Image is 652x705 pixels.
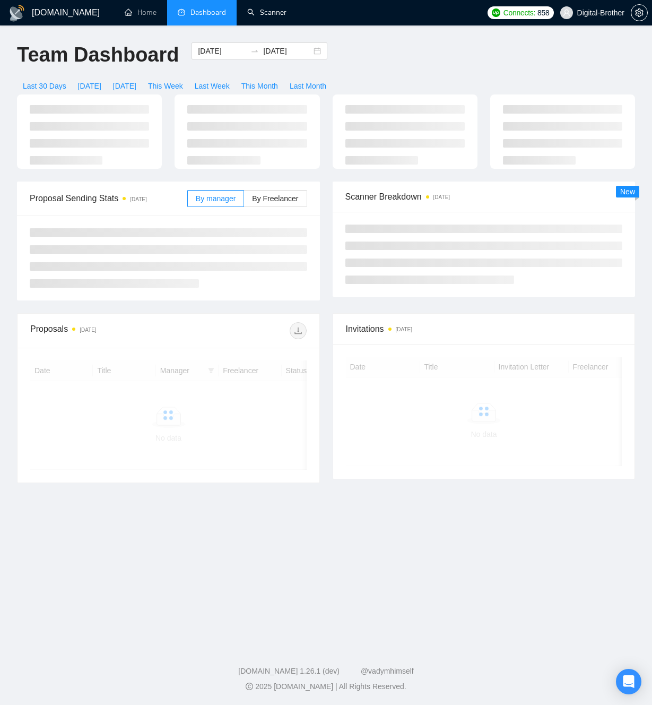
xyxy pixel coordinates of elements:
[246,683,253,690] span: copyright
[563,9,570,16] span: user
[241,80,278,92] span: This Month
[616,669,641,694] div: Open Intercom Messenger
[130,196,146,202] time: [DATE]
[263,45,311,57] input: End date
[8,5,25,22] img: logo
[30,322,168,339] div: Proposals
[250,47,259,55] span: swap-right
[125,8,157,17] a: homeHome
[113,80,136,92] span: [DATE]
[247,8,286,17] a: searchScanner
[107,78,142,94] button: [DATE]
[537,7,549,19] span: 858
[72,78,107,94] button: [DATE]
[30,192,187,205] span: Proposal Sending Stats
[252,194,298,203] span: By Freelancer
[198,45,246,57] input: Start date
[631,8,648,17] a: setting
[396,326,412,332] time: [DATE]
[17,78,72,94] button: Last 30 Days
[196,194,236,203] span: By manager
[80,327,96,333] time: [DATE]
[142,78,189,94] button: This Week
[361,667,414,675] a: @vadymhimself
[78,80,101,92] span: [DATE]
[23,80,66,92] span: Last 30 Days
[631,8,647,17] span: setting
[195,80,230,92] span: Last Week
[346,322,622,336] span: Invitations
[236,78,284,94] button: This Month
[148,80,183,92] span: This Week
[189,78,236,94] button: Last Week
[8,681,644,692] div: 2025 [DOMAIN_NAME] | All Rights Reserved.
[17,42,179,67] h1: Team Dashboard
[345,190,623,203] span: Scanner Breakdown
[631,4,648,21] button: setting
[190,8,226,17] span: Dashboard
[250,47,259,55] span: to
[178,8,185,16] span: dashboard
[492,8,500,17] img: upwork-logo.png
[238,667,340,675] a: [DOMAIN_NAME] 1.26.1 (dev)
[290,80,326,92] span: Last Month
[620,187,635,196] span: New
[503,7,535,19] span: Connects:
[284,78,332,94] button: Last Month
[433,194,450,200] time: [DATE]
